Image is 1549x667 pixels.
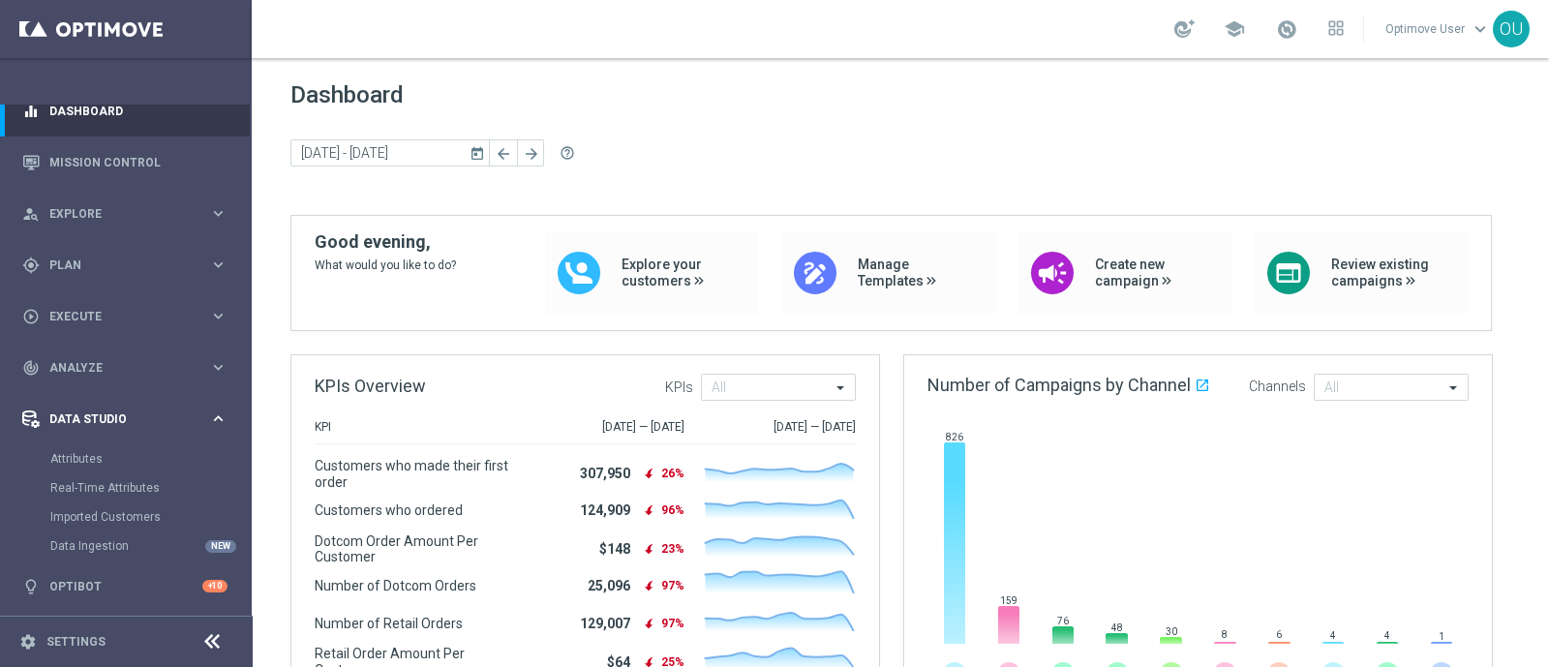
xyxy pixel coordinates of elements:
[209,307,228,325] i: keyboard_arrow_right
[209,204,228,223] i: keyboard_arrow_right
[49,259,209,271] span: Plan
[49,85,228,136] a: Dashboard
[46,636,106,648] a: Settings
[49,311,209,322] span: Execute
[22,257,209,274] div: Plan
[22,308,209,325] div: Execute
[21,309,228,324] button: play_circle_outline Execute keyboard_arrow_right
[49,208,209,220] span: Explore
[1493,11,1530,47] div: OU
[49,561,202,612] a: Optibot
[1383,15,1493,44] a: Optimove Userkeyboard_arrow_down
[209,358,228,377] i: keyboard_arrow_right
[22,308,40,325] i: play_circle_outline
[209,409,228,428] i: keyboard_arrow_right
[49,413,209,425] span: Data Studio
[21,579,228,594] button: lightbulb Optibot +10
[21,411,228,427] button: Data Studio keyboard_arrow_right
[21,104,228,119] button: equalizer Dashboard
[49,362,209,374] span: Analyze
[50,509,201,525] a: Imported Customers
[1224,18,1245,40] span: school
[22,257,40,274] i: gps_fixed
[21,258,228,273] button: gps_fixed Plan keyboard_arrow_right
[22,578,40,595] i: lightbulb
[22,410,209,428] div: Data Studio
[50,473,250,502] div: Real-Time Attributes
[50,538,201,554] a: Data Ingestion
[50,444,250,473] div: Attributes
[22,136,228,188] div: Mission Control
[22,359,40,377] i: track_changes
[22,103,40,120] i: equalizer
[22,561,228,612] div: Optibot
[22,359,209,377] div: Analyze
[205,540,236,553] div: NEW
[50,531,250,561] div: Data Ingestion
[21,206,228,222] button: person_search Explore keyboard_arrow_right
[22,205,40,223] i: person_search
[202,580,228,592] div: +10
[21,360,228,376] button: track_changes Analyze keyboard_arrow_right
[50,502,250,531] div: Imported Customers
[209,256,228,274] i: keyboard_arrow_right
[19,633,37,651] i: settings
[22,205,209,223] div: Explore
[1470,18,1491,40] span: keyboard_arrow_down
[50,451,201,467] a: Attributes
[49,136,228,188] a: Mission Control
[22,85,228,136] div: Dashboard
[50,480,201,496] a: Real-Time Attributes
[21,155,228,170] button: Mission Control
